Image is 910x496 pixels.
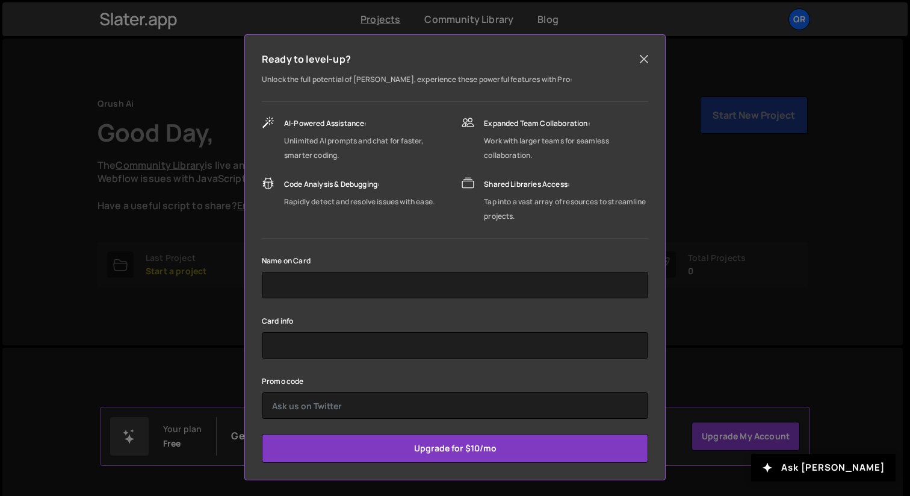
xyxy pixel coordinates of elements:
p: Unlock the full potential of [PERSON_NAME], experience these powerful features with Pro: [262,72,648,87]
div: Tap into a vast array of resources to streamline projects. [484,195,648,224]
div: Code Analysis & Debugging: [284,177,435,192]
div: Work with larger teams for seamless collaboration. [484,134,648,163]
div: AI-Powered Assistance: [284,116,450,131]
label: Name on Card [262,255,311,267]
div: Rapidly detect and resolve issues with ease. [284,195,435,209]
div: Shared Libraries Access: [484,177,648,192]
label: Promo code [262,375,304,388]
iframe: Secure card payment input frame [272,332,638,359]
input: Kelly Slater [262,272,648,298]
button: Ask [PERSON_NAME] [751,454,896,482]
div: Unlimited AI prompts and chat for faster, smarter coding. [284,134,450,163]
label: Card info [262,315,293,327]
input: Upgrade for $10/mo [262,434,648,463]
button: Close [635,50,653,68]
div: Expanded Team Collaboration: [484,116,648,131]
h5: Ready to level-up? [262,52,351,66]
input: Ask us on Twitter [262,392,648,419]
